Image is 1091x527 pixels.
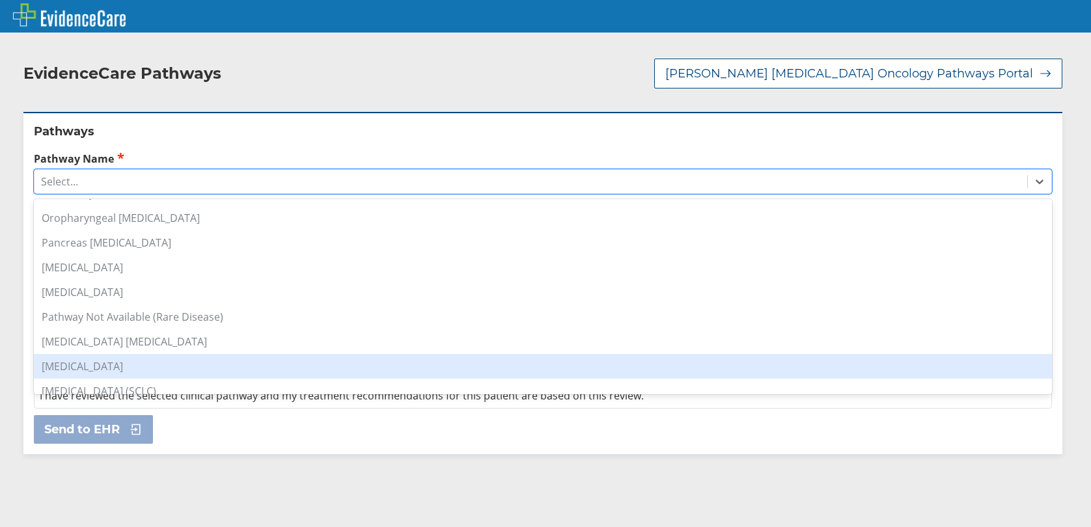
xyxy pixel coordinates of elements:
span: Send to EHR [44,422,120,437]
div: [MEDICAL_DATA] [34,280,1052,304]
div: [MEDICAL_DATA] [34,255,1052,280]
button: [PERSON_NAME] [MEDICAL_DATA] Oncology Pathways Portal [654,59,1062,88]
span: I have reviewed the selected clinical pathway and my treatment recommendations for this patient a... [40,388,644,403]
div: Pancreas [MEDICAL_DATA] [34,230,1052,255]
div: [MEDICAL_DATA] (SCLC) [34,379,1052,403]
div: [MEDICAL_DATA] [MEDICAL_DATA] [34,329,1052,354]
label: Pathway Name [34,151,1052,166]
div: Select... [41,174,78,189]
div: [MEDICAL_DATA] [34,354,1052,379]
div: Pathway Not Available (Rare Disease) [34,304,1052,329]
div: Oropharyngeal [MEDICAL_DATA] [34,206,1052,230]
span: [PERSON_NAME] [MEDICAL_DATA] Oncology Pathways Portal [665,66,1033,81]
button: Send to EHR [34,415,153,444]
h2: EvidenceCare Pathways [23,64,221,83]
img: EvidenceCare [13,3,126,27]
h2: Pathways [34,124,1052,139]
